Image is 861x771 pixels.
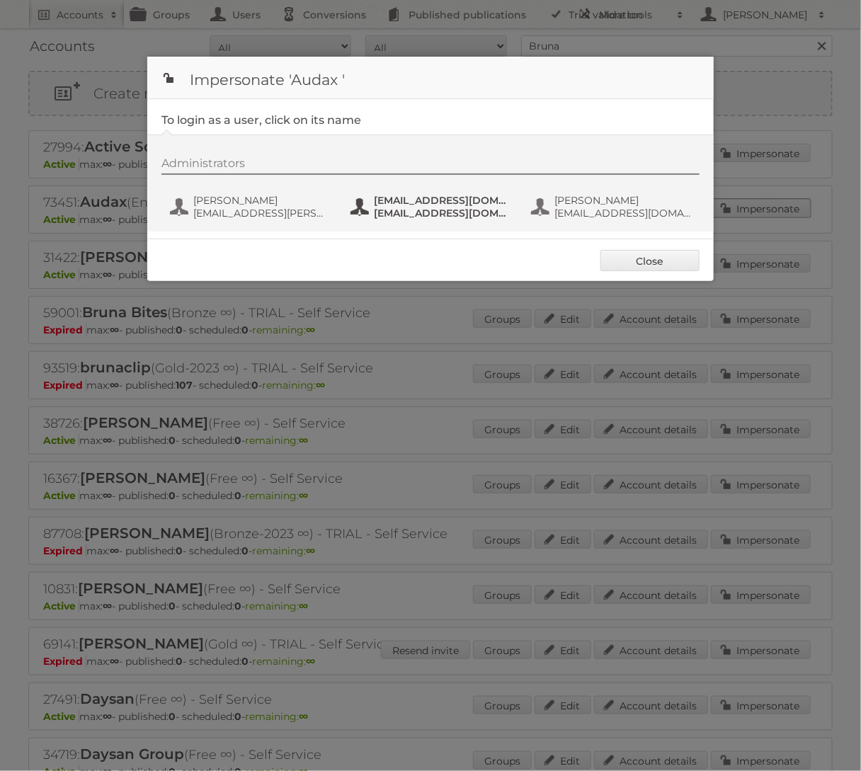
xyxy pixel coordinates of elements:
[600,250,700,271] a: Close
[193,207,331,219] span: [EMAIL_ADDRESS][PERSON_NAME][DOMAIN_NAME]
[374,207,511,219] span: [EMAIL_ADDRESS][DOMAIN_NAME]
[161,113,361,127] legend: To login as a user, click on its name
[349,193,515,221] button: [EMAIL_ADDRESS][DOMAIN_NAME] [EMAIL_ADDRESS][DOMAIN_NAME]
[147,57,714,99] h1: Impersonate 'Audax '
[530,193,696,221] button: [PERSON_NAME] [EMAIL_ADDRESS][DOMAIN_NAME]
[169,193,335,221] button: [PERSON_NAME] [EMAIL_ADDRESS][PERSON_NAME][DOMAIN_NAME]
[374,194,511,207] span: [EMAIL_ADDRESS][DOMAIN_NAME]
[193,194,331,207] span: [PERSON_NAME]
[554,194,692,207] span: [PERSON_NAME]
[161,156,700,175] div: Administrators
[554,207,692,219] span: [EMAIL_ADDRESS][DOMAIN_NAME]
